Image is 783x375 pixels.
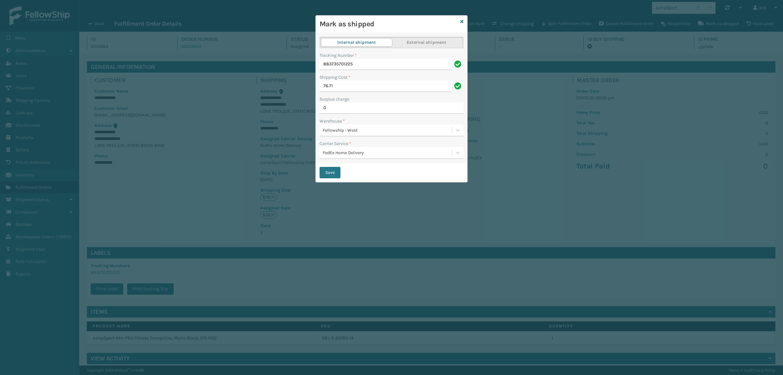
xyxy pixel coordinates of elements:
div: FedEx Home Delivery [323,149,452,156]
label: Tracking Number [320,52,357,59]
button: Internal shipment [321,39,392,46]
div: Fellowship - West [323,127,452,134]
button: External shipment [391,39,462,46]
h3: Mark as shipped [320,19,458,29]
label: Warehouse [320,118,345,124]
label: Shipping Cost [320,74,350,81]
label: Carrier Service [320,140,351,147]
button: Save [320,167,340,178]
label: Surplus charge [320,96,349,102]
